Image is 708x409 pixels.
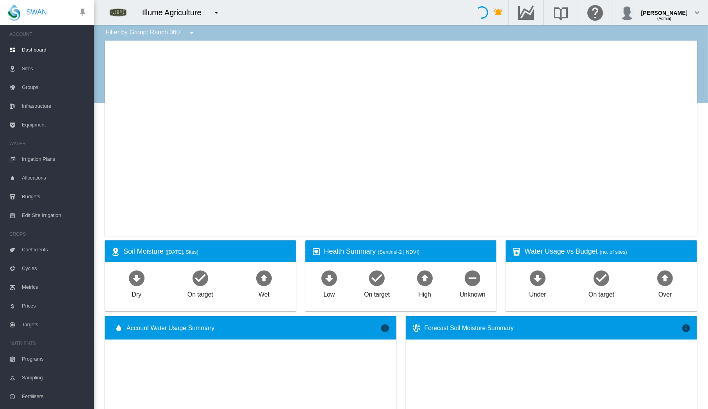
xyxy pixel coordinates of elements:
md-icon: icon-map-marker-radius [111,247,120,256]
md-icon: icon-bell-ring [494,8,503,17]
img: profile.jpg [619,5,635,20]
div: Low [323,287,335,299]
md-icon: icon-checkbox-marked-circle [367,269,386,287]
span: Fertilisers [22,387,87,406]
div: On target [187,287,213,299]
div: Under [529,287,546,299]
div: Illume Agriculture [142,7,209,18]
md-icon: icon-arrow-down-bold-circle [528,269,547,287]
span: NUTRIENTS [9,337,87,350]
span: Coefficients [22,240,87,259]
md-icon: icon-information [681,324,691,333]
span: Sites [22,59,87,78]
div: Dry [132,287,141,299]
md-icon: icon-water [114,324,123,333]
span: Groups [22,78,87,97]
img: 8HeJbKGV1lKSAAAAAASUVORK5CYII= [102,3,134,22]
span: Irrigation Plans [22,150,87,169]
md-icon: icon-thermometer-lines [412,324,421,333]
md-icon: Go to the Data Hub [517,8,535,17]
span: WATER [9,137,87,150]
md-icon: icon-chevron-down [692,8,702,17]
md-icon: icon-checkbox-marked-circle [592,269,611,287]
md-icon: Search the knowledge base [551,8,570,17]
span: SWAN [26,7,47,17]
span: Equipment [22,116,87,134]
md-icon: icon-information [381,324,390,333]
div: Unknown [460,287,485,299]
md-icon: icon-arrow-down-bold-circle [320,269,339,287]
span: Edit Site Irrigation [22,206,87,225]
div: On target [589,287,614,299]
button: icon-menu-down [184,25,200,41]
span: Infrastructure [22,97,87,116]
md-icon: icon-arrow-up-bold-circle [255,269,273,287]
md-icon: icon-arrow-up-bold-circle [416,269,434,287]
div: Forecast Soil Moisture Summary [424,324,682,333]
div: Water Usage vs Budget [524,247,691,256]
span: ([DATE], Sites) [166,249,198,255]
div: Filter by Group: Ranch 360 [100,25,202,41]
div: Wet [259,287,269,299]
img: SWAN-Landscape-Logo-Colour-drop.png [8,4,20,21]
button: icon-menu-down [209,5,224,20]
md-icon: icon-checkbox-marked-circle [191,269,210,287]
span: CROPS [9,228,87,240]
span: Account Water Usage Summary [127,324,381,333]
div: High [418,287,431,299]
span: Allocations [22,169,87,187]
div: Over [658,287,672,299]
md-icon: icon-pin [78,8,87,17]
div: Health Summary [324,247,490,256]
md-icon: icon-heart-box-outline [312,247,321,256]
span: (Sentinel-2 | NDVI) [378,249,419,255]
span: Dashboard [22,41,87,59]
span: (no. of sites) [600,249,627,255]
md-icon: icon-cup-water [512,247,521,256]
md-icon: icon-arrow-up-bold-circle [656,269,674,287]
span: Metrics [22,278,87,297]
span: Programs [22,350,87,368]
span: Cycles [22,259,87,278]
div: On target [364,287,390,299]
md-icon: icon-minus-circle [463,269,482,287]
div: Soil Moisture [123,247,290,256]
button: icon-bell-ring [490,5,506,20]
span: ACCOUNT [9,28,87,41]
span: Targets [22,315,87,334]
md-icon: icon-menu-down [187,28,196,37]
md-icon: Click here for help [586,8,605,17]
span: (Admin) [657,16,671,21]
span: Prices [22,297,87,315]
md-icon: icon-arrow-down-bold-circle [127,269,146,287]
md-icon: icon-menu-down [212,8,221,17]
span: Sampling [22,368,87,387]
span: Budgets [22,187,87,206]
div: [PERSON_NAME] [641,6,688,14]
